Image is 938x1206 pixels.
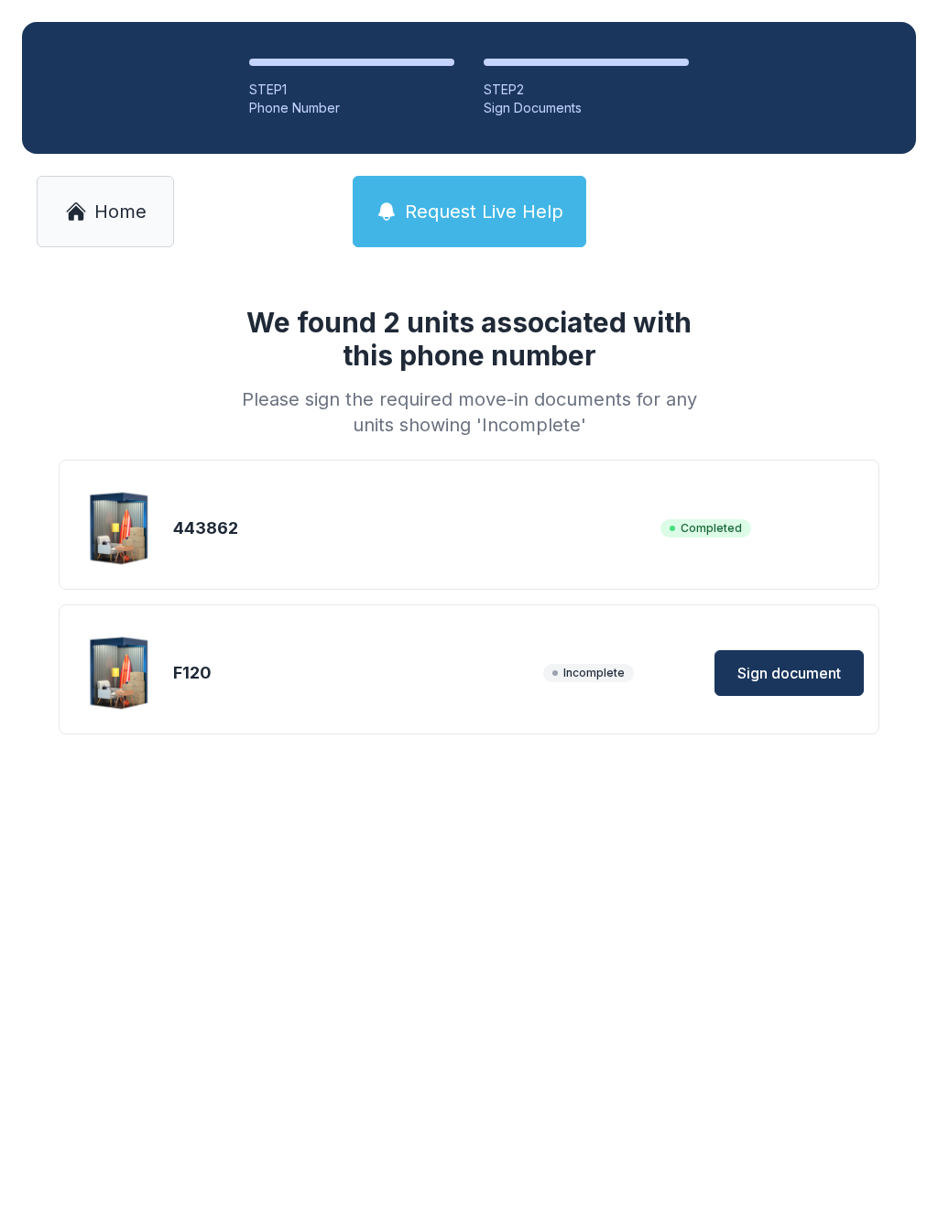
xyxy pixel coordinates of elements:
span: Completed [660,519,751,538]
div: STEP 1 [249,81,454,99]
span: Incomplete [543,664,634,682]
span: Home [94,199,147,224]
div: Phone Number [249,99,454,117]
div: F120 [173,660,536,686]
span: Sign document [737,662,841,684]
div: STEP 2 [484,81,689,99]
div: Sign Documents [484,99,689,117]
span: Request Live Help [405,199,563,224]
h1: We found 2 units associated with this phone number [234,306,703,372]
div: Please sign the required move-in documents for any units showing 'Incomplete' [234,386,703,438]
div: 443862 [173,516,653,541]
